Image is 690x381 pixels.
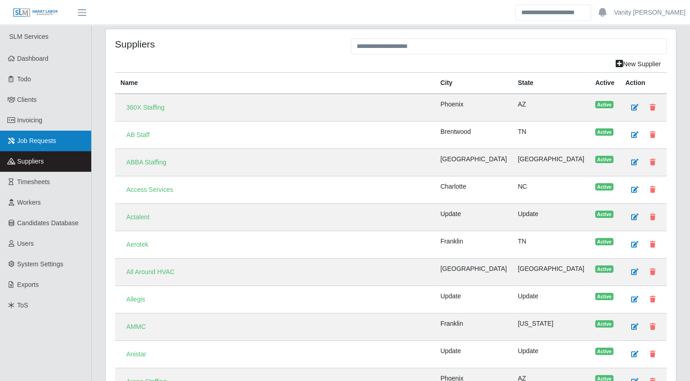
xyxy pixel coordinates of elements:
[17,260,63,268] span: System Settings
[120,182,179,198] a: Access Services
[17,158,44,165] span: Suppliers
[13,8,58,18] img: SLM Logo
[17,199,41,206] span: Workers
[17,178,50,185] span: Timesheets
[595,238,613,245] span: Active
[435,94,513,122] td: Phoenix
[120,346,152,362] a: Anistar
[512,204,590,231] td: Update
[435,149,513,176] td: [GEOGRAPHIC_DATA]
[595,156,613,163] span: Active
[17,281,39,288] span: Exports
[512,313,590,341] td: [US_STATE]
[512,259,590,286] td: [GEOGRAPHIC_DATA]
[17,302,28,309] span: ToS
[595,293,613,300] span: Active
[435,231,513,259] td: Franklin
[435,259,513,286] td: [GEOGRAPHIC_DATA]
[120,154,172,170] a: ABBA Staffing
[595,211,613,218] span: Active
[9,33,48,40] span: SLM Services
[120,100,171,116] a: 360X Staffing
[17,96,37,103] span: Clients
[115,73,435,94] th: Name
[512,286,590,313] td: Update
[595,128,613,136] span: Active
[512,341,590,368] td: Update
[17,240,34,247] span: Users
[115,38,337,50] h4: Suppliers
[614,8,685,17] a: Vanity [PERSON_NAME]
[17,219,79,227] span: Candidates Database
[512,149,590,176] td: [GEOGRAPHIC_DATA]
[120,237,154,253] a: Aerotek
[512,94,590,122] td: AZ
[435,176,513,204] td: Charlotte
[435,341,513,368] td: Update
[620,73,667,94] th: Action
[512,122,590,149] td: TN
[595,101,613,108] span: Active
[120,209,156,225] a: Actalent
[435,122,513,149] td: Brentwood
[590,73,620,94] th: Active
[515,5,591,21] input: Search
[595,183,613,190] span: Active
[435,313,513,341] td: Franklin
[120,291,151,307] a: Allegis
[17,75,31,83] span: Todo
[435,73,513,94] th: City
[120,264,181,280] a: All Around HVAC
[595,320,613,328] span: Active
[512,176,590,204] td: NC
[435,204,513,231] td: Update
[435,286,513,313] td: Update
[17,116,42,124] span: Invoicing
[610,56,667,72] a: New Supplier
[512,231,590,259] td: TN
[512,73,590,94] th: State
[17,55,49,62] span: Dashboard
[120,319,152,335] a: AMMC
[595,348,613,355] span: Active
[595,265,613,273] span: Active
[120,127,156,143] a: AB Staff
[17,137,57,144] span: Job Requests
